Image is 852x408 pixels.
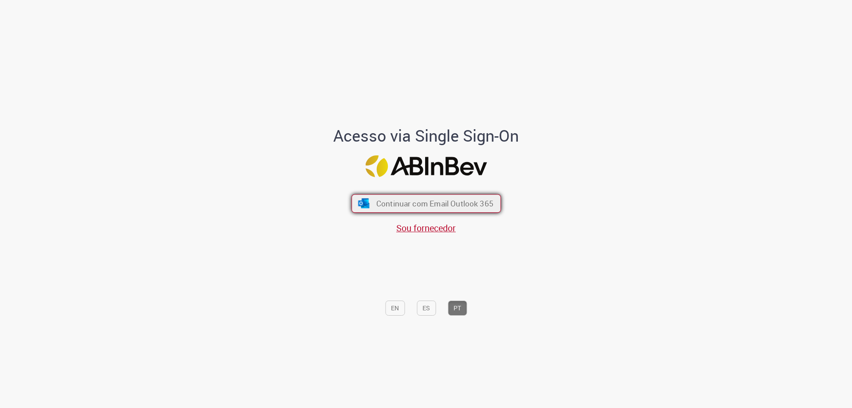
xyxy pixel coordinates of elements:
span: Continuar com Email Outlook 365 [376,198,493,209]
img: ícone Azure/Microsoft 360 [357,198,370,208]
button: ES [417,301,436,316]
button: PT [448,301,467,316]
button: EN [385,301,405,316]
h1: Acesso via Single Sign-On [303,127,549,145]
a: Sou fornecedor [396,222,456,234]
img: Logo ABInBev [365,155,487,177]
button: ícone Azure/Microsoft 360 Continuar com Email Outlook 365 [351,194,501,213]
